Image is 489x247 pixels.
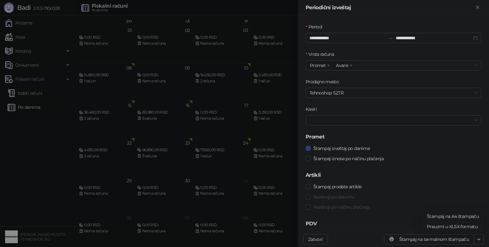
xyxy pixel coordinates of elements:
label: Period [306,23,326,30]
span: Štampaj izveštaj po danima [311,145,372,152]
span: Štampaj prodate artikle [311,183,364,190]
div: Periodični izveštaj [306,4,474,11]
span: Štampaj na A4 štampaču [427,213,479,220]
span: close [350,64,353,67]
button: Zatvori [303,234,328,244]
button: Štampaj na termalnom štampaču [384,234,474,244]
span: Tehnoshop SZTR [309,88,478,98]
span: Razdvoji po načinu plaćanja [311,204,372,211]
label: Vrsta računa [306,51,338,58]
span: Avans [336,62,348,69]
span: Razdvoji po datumu [311,193,357,200]
input: Period [309,34,386,41]
span: close [327,64,330,67]
span: Preuzmi u XLSX formatu [427,223,479,230]
button: Zatvori [474,4,481,11]
span: Štampaj iznose po načinu plaćanja [311,155,386,162]
span: swap-right [388,35,393,41]
span: to [388,35,393,41]
label: Prodajno mesto [306,78,343,85]
span: Promet [310,62,326,69]
h5: Promet [306,133,481,141]
h5: Artikli [306,171,481,179]
h5: PDV [306,220,481,228]
label: Kasiri [306,106,321,113]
